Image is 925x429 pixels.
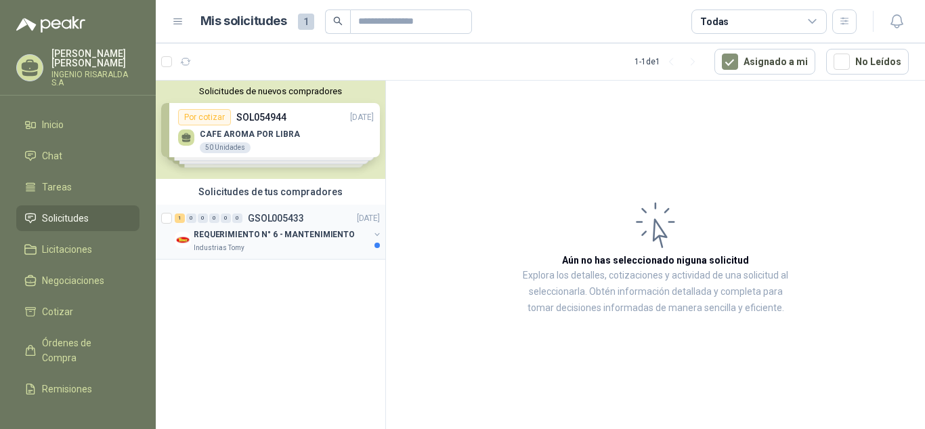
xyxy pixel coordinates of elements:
a: Negociaciones [16,268,139,293]
span: Tareas [42,180,72,195]
div: 0 [221,213,231,223]
a: Remisiones [16,376,139,402]
p: [PERSON_NAME] [PERSON_NAME] [51,49,139,68]
div: 1 - 1 de 1 [634,51,704,73]
p: Explora los detalles, cotizaciones y actividad de una solicitud al seleccionarla. Obtén informaci... [521,268,790,316]
h1: Mis solicitudes [200,12,287,31]
a: Cotizar [16,299,139,325]
div: Todas [700,14,729,29]
p: [DATE] [357,212,380,225]
img: Logo peakr [16,16,85,33]
span: Cotizar [42,304,73,319]
div: Solicitudes de nuevos compradoresPor cotizarSOL054944[DATE] CAFE AROMA POR LIBRA50 UnidadesPor co... [156,81,385,179]
a: Solicitudes [16,205,139,231]
span: search [333,16,343,26]
a: Inicio [16,112,139,138]
span: Órdenes de Compra [42,335,127,365]
span: Remisiones [42,382,92,396]
div: 1 [175,213,185,223]
a: Licitaciones [16,237,139,262]
span: Chat [42,148,62,163]
a: Chat [16,143,139,169]
p: GSOL005433 [248,213,304,223]
h3: Aún no has seleccionado niguna solicitud [562,253,749,268]
div: 0 [198,213,208,223]
span: Solicitudes [42,211,89,226]
div: 0 [232,213,242,223]
p: INGENIO RISARALDA S.A [51,70,139,87]
button: Solicitudes de nuevos compradores [161,86,380,96]
span: Licitaciones [42,242,92,257]
button: Asignado a mi [714,49,815,75]
span: Inicio [42,117,64,132]
span: 1 [298,14,314,30]
button: No Leídos [826,49,909,75]
p: REQUERIMIENTO N° 6 - MANTENIMIENTO [194,228,355,241]
div: 0 [186,213,196,223]
div: Solicitudes de tus compradores [156,179,385,205]
img: Company Logo [175,232,191,248]
div: 0 [209,213,219,223]
p: Industrias Tomy [194,243,244,253]
a: 1 0 0 0 0 0 GSOL005433[DATE] Company LogoREQUERIMIENTO N° 6 - MANTENIMIENTOIndustrias Tomy [175,210,383,253]
a: Tareas [16,174,139,200]
span: Negociaciones [42,273,104,288]
a: Órdenes de Compra [16,330,139,371]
